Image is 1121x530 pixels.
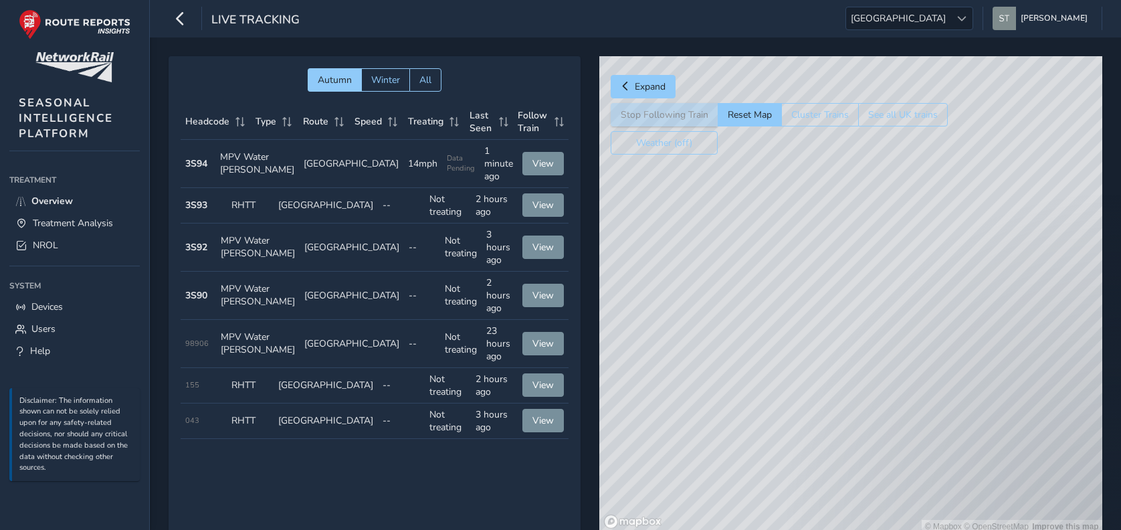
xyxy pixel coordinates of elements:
[611,75,676,98] button: Expand
[403,140,442,188] td: 14mph
[419,74,431,86] span: All
[318,74,352,86] span: Autumn
[215,140,299,188] td: MPV Water [PERSON_NAME]
[33,239,58,252] span: NROL
[9,276,140,296] div: System
[9,318,140,340] a: Users
[447,153,475,173] span: Data Pending
[308,68,361,92] button: Autumn
[518,109,550,135] span: Follow Train
[635,80,666,93] span: Expand
[185,339,209,349] span: 98906
[19,395,133,474] p: Disclaimer: The information shown can not be solely relied upon for any safety-related decisions,...
[440,272,482,320] td: Not treating
[522,409,564,432] button: View
[532,157,554,170] span: View
[185,289,207,302] strong: 3S90
[1076,484,1108,517] iframe: Intercom live chat
[300,224,404,272] td: [GEOGRAPHIC_DATA]
[522,284,564,307] button: View
[9,296,140,318] a: Devices
[371,74,400,86] span: Winter
[31,300,63,313] span: Devices
[31,323,56,335] span: Users
[404,320,440,368] td: --
[185,199,207,211] strong: 3S93
[993,7,1092,30] button: [PERSON_NAME]
[216,272,300,320] td: MPV Water [PERSON_NAME]
[35,52,114,82] img: customer logo
[299,140,403,188] td: [GEOGRAPHIC_DATA]
[425,188,472,224] td: Not treating
[409,68,441,92] button: All
[227,404,274,439] td: RHTT
[30,345,50,357] span: Help
[185,380,199,390] span: 155
[274,188,378,224] td: [GEOGRAPHIC_DATA]
[532,241,554,254] span: View
[718,103,781,126] button: Reset Map
[470,109,494,135] span: Last Seen
[404,224,440,272] td: --
[185,157,207,170] strong: 3S94
[378,188,425,224] td: --
[274,404,378,439] td: [GEOGRAPHIC_DATA]
[532,379,554,391] span: View
[274,368,378,404] td: [GEOGRAPHIC_DATA]
[216,224,300,272] td: MPV Water [PERSON_NAME]
[9,212,140,234] a: Treatment Analysis
[522,236,564,259] button: View
[185,416,199,426] span: 043
[303,115,328,128] span: Route
[471,188,518,224] td: 2 hours ago
[185,115,229,128] span: Headcode
[440,224,482,272] td: Not treating
[522,152,564,175] button: View
[858,103,948,126] button: See all UK trains
[522,193,564,217] button: View
[846,7,950,29] span: [GEOGRAPHIC_DATA]
[781,103,858,126] button: Cluster Trains
[9,340,140,362] a: Help
[482,224,518,272] td: 3 hours ago
[532,337,554,350] span: View
[532,289,554,302] span: View
[211,11,300,30] span: Live Tracking
[471,404,518,439] td: 3 hours ago
[300,320,404,368] td: [GEOGRAPHIC_DATA]
[300,272,404,320] td: [GEOGRAPHIC_DATA]
[19,95,113,141] span: SEASONAL INTELLIGENCE PLATFORM
[425,404,472,439] td: Not treating
[9,170,140,190] div: Treatment
[1021,7,1088,30] span: [PERSON_NAME]
[482,272,518,320] td: 2 hours ago
[33,217,113,230] span: Treatment Analysis
[227,368,274,404] td: RHTT
[440,320,482,368] td: Not treating
[993,7,1016,30] img: diamond-layout
[31,195,73,207] span: Overview
[482,320,518,368] td: 23 hours ago
[9,190,140,212] a: Overview
[256,115,276,128] span: Type
[378,368,425,404] td: --
[404,272,440,320] td: --
[532,199,554,211] span: View
[227,188,274,224] td: RHTT
[480,140,518,188] td: 1 minute ago
[19,9,130,39] img: rr logo
[9,234,140,256] a: NROL
[361,68,409,92] button: Winter
[408,115,443,128] span: Treating
[522,332,564,355] button: View
[354,115,382,128] span: Speed
[185,241,207,254] strong: 3S92
[471,368,518,404] td: 2 hours ago
[425,368,472,404] td: Not treating
[216,320,300,368] td: MPV Water [PERSON_NAME]
[378,404,425,439] td: --
[522,373,564,397] button: View
[611,131,718,155] button: Weather (off)
[532,414,554,427] span: View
